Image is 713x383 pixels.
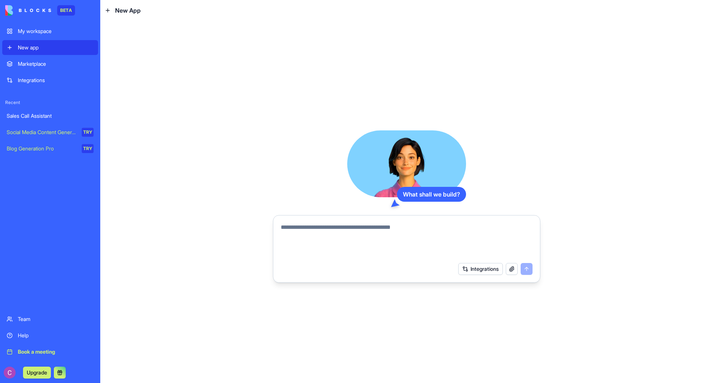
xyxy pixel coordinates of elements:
[18,44,94,51] div: New app
[82,128,94,137] div: TRY
[7,129,76,136] div: Social Media Content Generator
[2,108,98,123] a: Sales Call Assistant
[2,125,98,140] a: Social Media Content GeneratorTRY
[18,60,94,68] div: Marketplace
[2,141,98,156] a: Blog Generation ProTRY
[4,367,16,379] img: ACg8ocIovhxSQ-FKp1jGFXfCBtlw7TLqARigsTRI8rVKLxTCFvNdZQ=s96-c
[397,187,466,202] div: What shall we build?
[23,367,51,379] button: Upgrade
[2,328,98,343] a: Help
[18,332,94,339] div: Help
[2,24,98,39] a: My workspace
[18,315,94,323] div: Team
[18,348,94,356] div: Book a meeting
[18,77,94,84] div: Integrations
[82,144,94,153] div: TRY
[5,5,75,16] a: BETA
[115,6,141,15] span: New App
[7,112,94,120] div: Sales Call Assistant
[2,344,98,359] a: Book a meeting
[7,145,76,152] div: Blog Generation Pro
[57,5,75,16] div: BETA
[2,40,98,55] a: New app
[23,369,51,376] a: Upgrade
[2,312,98,327] a: Team
[5,5,51,16] img: logo
[2,56,98,71] a: Marketplace
[2,73,98,88] a: Integrations
[2,100,98,106] span: Recent
[18,27,94,35] div: My workspace
[458,263,503,275] button: Integrations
